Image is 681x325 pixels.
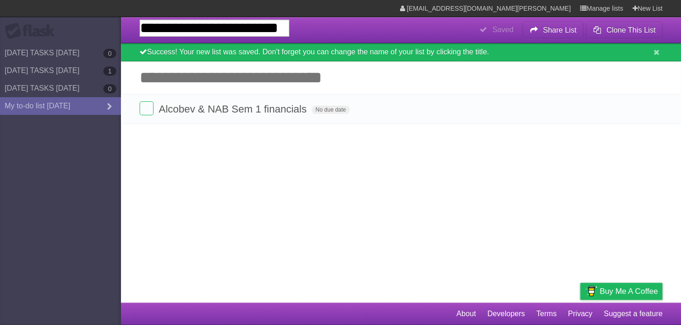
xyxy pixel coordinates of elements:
[487,305,525,323] a: Developers
[121,43,681,61] div: Success! Your new list was saved. Don't forget you can change the name of your list by clicking t...
[536,305,557,323] a: Terms
[522,22,584,39] button: Share List
[600,283,658,299] span: Buy me a coffee
[586,22,662,39] button: Clone This List
[606,26,655,34] b: Clone This List
[543,26,576,34] b: Share List
[492,26,513,33] b: Saved
[103,49,116,58] b: 0
[103,66,116,76] b: 1
[5,23,60,40] div: Flask
[580,283,662,300] a: Buy me a coffee
[159,103,309,115] span: Alcobev & NAB Sem 1 financials
[585,283,597,299] img: Buy me a coffee
[568,305,592,323] a: Privacy
[604,305,662,323] a: Suggest a feature
[103,84,116,93] b: 0
[140,101,154,115] label: Done
[312,106,349,114] span: No due date
[456,305,476,323] a: About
